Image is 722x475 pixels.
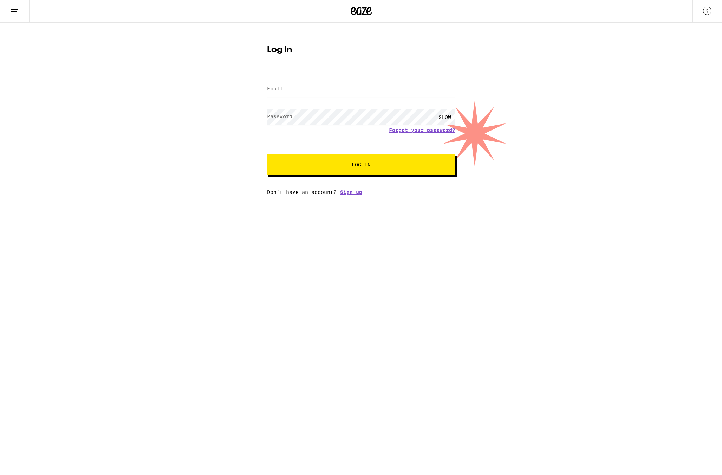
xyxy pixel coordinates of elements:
[267,154,455,175] button: Log In
[267,86,283,91] label: Email
[389,127,455,133] a: Forgot your password?
[267,189,455,195] div: Don't have an account?
[267,114,292,119] label: Password
[434,109,455,125] div: SHOW
[340,189,362,195] a: Sign up
[352,162,371,167] span: Log In
[267,46,455,54] h1: Log In
[267,81,455,97] input: Email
